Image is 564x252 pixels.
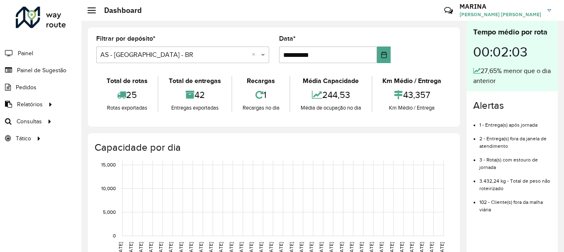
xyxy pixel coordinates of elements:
button: Choose Date [377,46,391,63]
li: 1 - Entrega(s) após jornada [479,115,551,129]
a: Contato Rápido [440,2,457,20]
div: Recargas no dia [234,104,287,112]
div: 1 [234,86,287,104]
div: 27,65% menor que o dia anterior [473,66,551,86]
div: Média Capacidade [292,76,369,86]
div: Total de entregas [160,76,229,86]
div: Total de rotas [98,76,156,86]
li: 3 - Rota(s) com estouro de jornada [479,150,551,171]
span: Painel de Sugestão [17,66,66,75]
div: 00:02:03 [473,38,551,66]
div: Rotas exportadas [98,104,156,112]
span: Pedidos [16,83,36,92]
div: Entregas exportadas [160,104,229,112]
h4: Alertas [473,100,551,112]
div: 244,53 [292,86,369,104]
div: Km Médio / Entrega [374,76,450,86]
span: [PERSON_NAME] [PERSON_NAME] [459,11,541,18]
div: Recargas [234,76,287,86]
h3: MARINA [459,2,541,10]
div: Km Médio / Entrega [374,104,450,112]
li: 2 - Entrega(s) fora da janela de atendimento [479,129,551,150]
span: Relatórios [17,100,43,109]
span: Consultas [17,117,42,126]
text: 5,000 [103,209,116,215]
h2: Dashboard [96,6,142,15]
h4: Capacidade por dia [95,142,452,154]
span: Tático [16,134,31,143]
span: Painel [18,49,33,58]
text: 0 [113,233,116,238]
div: 25 [98,86,156,104]
span: Clear all [252,50,259,60]
li: 3.432,24 kg - Total de peso não roteirizado [479,171,551,192]
label: Data [279,34,296,44]
text: 10,000 [101,186,116,191]
div: 42 [160,86,229,104]
div: 43,357 [374,86,450,104]
div: Tempo médio por rota [473,27,551,38]
div: Média de ocupação no dia [292,104,369,112]
li: 102 - Cliente(s) fora da malha viária [479,192,551,213]
label: Filtrar por depósito [96,34,156,44]
text: 15,000 [101,162,116,167]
